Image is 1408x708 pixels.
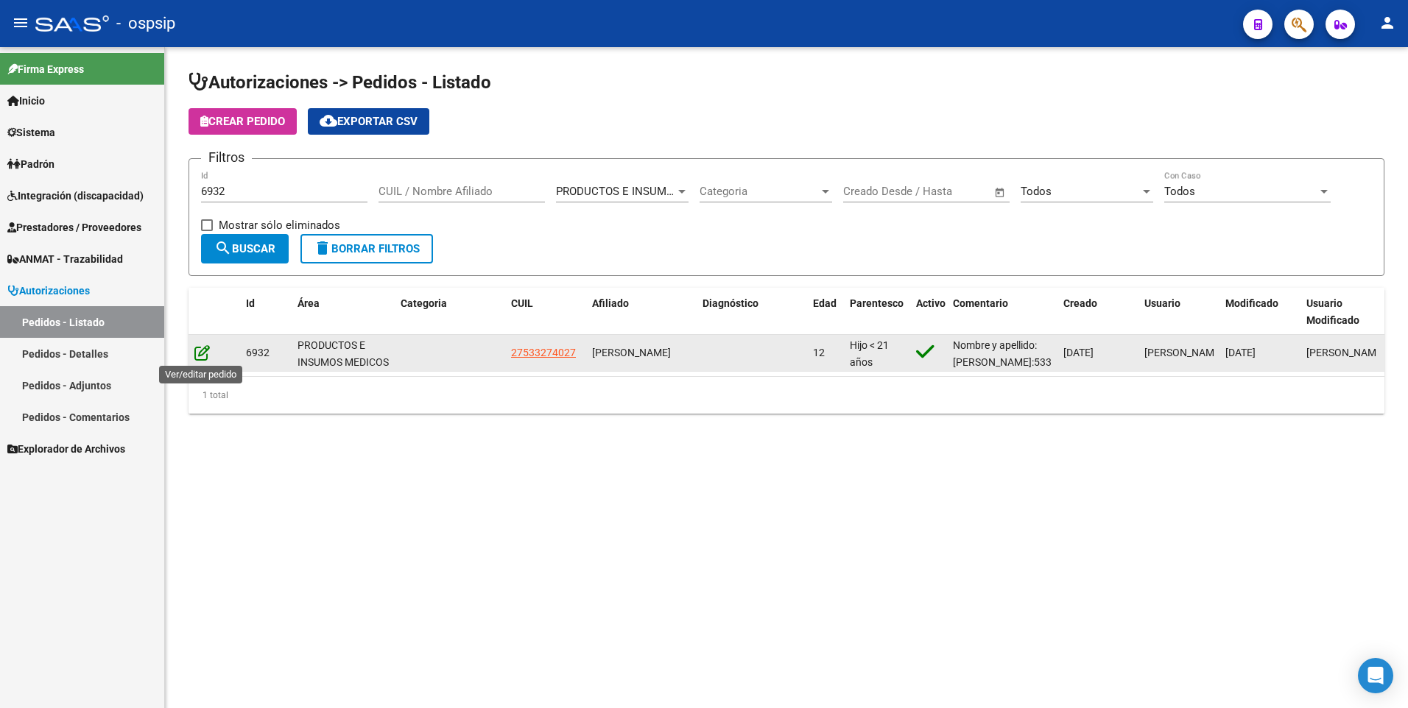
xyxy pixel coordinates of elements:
mat-icon: delete [314,239,331,257]
span: - ospsip [116,7,175,40]
button: Open calendar [992,184,1009,201]
span: Activo [916,297,946,309]
span: Sistema [7,124,55,141]
span: Área [298,297,320,309]
span: Creado [1063,297,1097,309]
datatable-header-cell: Modificado [1219,288,1300,336]
input: Fecha fin [916,185,988,198]
datatable-header-cell: Usuario Modificado [1300,288,1381,336]
button: Exportar CSV [308,108,429,135]
span: Usuario Modificado [1306,297,1359,326]
div: 1 total [189,377,1384,414]
mat-icon: search [214,239,232,257]
span: Autorizaciones -> Pedidos - Listado [189,72,491,93]
span: Categoria [700,185,819,198]
datatable-header-cell: Parentesco [844,288,910,336]
span: Inicio [7,93,45,109]
span: Todos [1021,185,1052,198]
datatable-header-cell: Comentario [947,288,1057,336]
datatable-header-cell: Usuario [1138,288,1219,336]
span: Modificado [1225,297,1278,309]
span: Padrón [7,156,54,172]
datatable-header-cell: Afiliado [586,288,697,336]
span: Nombre y apellido: [PERSON_NAME]:53327402 Plan de alta e idomi Pedido para el respirador Direcció... [953,339,1131,519]
button: Borrar Filtros [300,234,433,263]
h3: Filtros [201,147,252,168]
span: [DATE] [1225,347,1256,358]
datatable-header-cell: Diagnóstico [697,288,807,336]
span: Categoria [401,297,447,309]
span: Mostrar sólo eliminados [219,216,340,234]
span: ANMAT - Trazabilidad [7,251,123,267]
button: Buscar [201,234,289,263]
span: PRODUCTOS E INSUMOS MEDICOS [556,185,731,198]
mat-icon: person [1379,14,1396,32]
span: Todos [1164,185,1195,198]
span: Diagnóstico [703,297,758,309]
datatable-header-cell: Área [292,288,395,336]
mat-icon: menu [12,14,29,32]
datatable-header-cell: CUIL [505,288,586,336]
span: Explorador de Archivos [7,441,125,457]
span: Edad [813,297,837,309]
span: Parentesco [850,297,904,309]
input: Fecha inicio [843,185,903,198]
span: Hijo < 21 años [850,339,889,368]
span: PRODUCTOS E INSUMOS MEDICOS [298,339,389,368]
span: Usuario [1144,297,1180,309]
span: Firma Express [7,61,84,77]
span: 27533274027 [511,347,576,358]
span: [PERSON_NAME] [592,347,671,358]
span: Afiliado [592,297,629,309]
div: Open Intercom Messenger [1358,658,1393,693]
span: Id [246,297,255,309]
span: Autorizaciones [7,283,90,299]
span: 6932 [246,347,270,358]
span: Comentario [953,297,1008,309]
datatable-header-cell: Categoria [395,288,505,336]
span: [PERSON_NAME] [1306,347,1385,358]
span: Borrar Filtros [314,242,420,255]
span: 12 [813,347,825,358]
datatable-header-cell: Edad [807,288,844,336]
datatable-header-cell: Id [240,288,292,336]
mat-icon: cloud_download [320,112,337,130]
span: [PERSON_NAME] [1144,347,1223,358]
span: Prestadores / Proveedores [7,219,141,236]
datatable-header-cell: Activo [910,288,947,336]
span: CUIL [511,297,533,309]
span: Crear Pedido [200,115,285,128]
datatable-header-cell: Creado [1057,288,1138,336]
span: Exportar CSV [320,115,418,128]
span: Buscar [214,242,275,255]
span: Integración (discapacidad) [7,188,144,204]
span: [DATE] [1063,347,1094,358]
button: Crear Pedido [189,108,297,135]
